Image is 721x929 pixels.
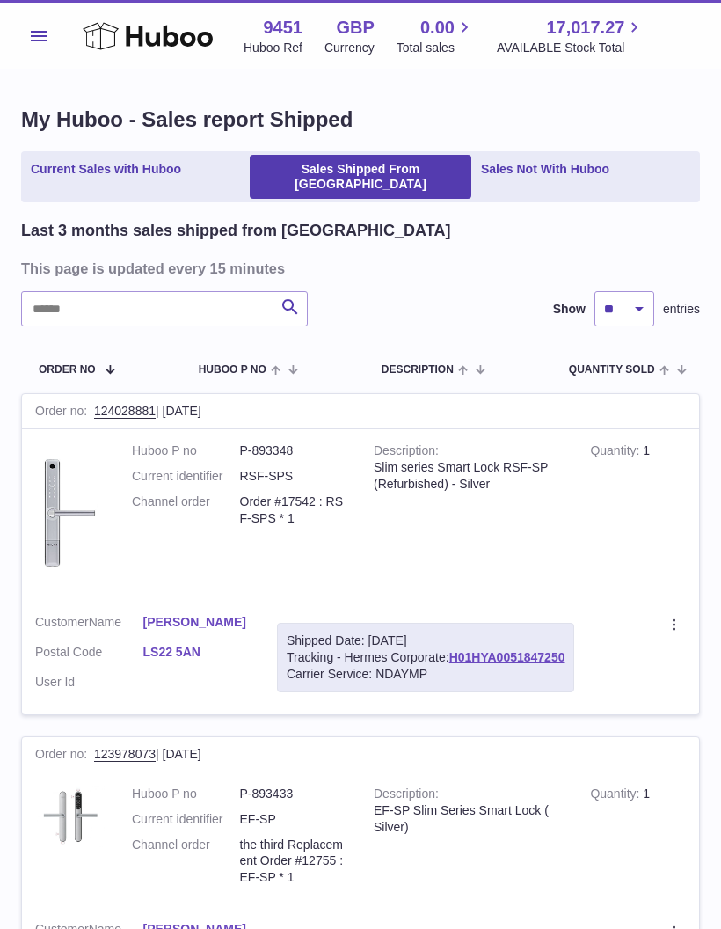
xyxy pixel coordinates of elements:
[132,494,240,527] dt: Channel order
[39,364,96,376] span: Order No
[132,443,240,459] dt: Huboo P no
[240,494,348,527] dd: Order #17542 : RSF-SPS * 1
[35,615,89,629] span: Customer
[374,802,564,836] div: EF-SP Slim Series Smart Lock ( Silver)
[263,16,302,40] strong: 9451
[21,259,696,278] h3: This page is updated every 15 minutes
[336,16,374,40] strong: GBP
[143,644,251,661] a: LS22 5AN
[132,837,240,887] dt: Channel order
[21,220,450,241] h2: Last 3 months sales shipped from [GEOGRAPHIC_DATA]
[132,811,240,828] dt: Current identifier
[374,459,564,493] div: Slim series Smart Lock RSF-SP (Refurbished) - Silver
[397,40,475,56] span: Total sales
[397,16,475,56] a: 0.00 Total sales
[569,364,655,376] span: Quantity Sold
[287,633,564,649] div: Shipped Date: [DATE]
[420,16,455,40] span: 0.00
[374,443,439,462] strong: Description
[22,737,699,772] div: | [DATE]
[250,155,471,199] a: Sales Shipped From [GEOGRAPHIC_DATA]
[240,811,348,828] dd: EF-SP
[577,429,699,601] td: 1
[199,364,266,376] span: Huboo P no
[497,16,645,56] a: 17,017.27 AVAILABLE Stock Total
[449,650,565,664] a: H01HYA0051847250
[35,674,143,691] dt: User Id
[25,155,187,199] a: Current Sales with Huboo
[143,614,251,631] a: [PERSON_NAME]
[240,786,348,802] dd: P-893433
[35,747,91,765] strong: Order no
[663,301,700,318] span: entries
[590,786,643,805] strong: Quantity
[475,155,615,199] a: Sales Not With Huboo
[553,301,586,318] label: Show
[21,106,700,134] h1: My Huboo - Sales report Shipped
[374,786,439,805] strong: Description
[546,16,624,40] span: 17,017.27
[382,364,454,376] span: Description
[240,443,348,459] dd: P-893348
[287,666,564,683] div: Carrier Service: NDAYMP
[35,786,106,847] img: 1699219270.jpg
[22,394,699,429] div: | [DATE]
[324,40,375,56] div: Currency
[35,404,91,422] strong: Order no
[35,443,106,583] img: 94511700517980.jpg
[35,644,143,665] dt: Postal Code
[577,772,699,908] td: 1
[277,623,574,692] div: Tracking - Hermes Corporate:
[590,443,643,462] strong: Quantity
[132,786,240,802] dt: Huboo P no
[244,40,302,56] div: Huboo Ref
[132,468,240,485] dt: Current identifier
[240,837,348,887] dd: the third Replacement Order #12755 : EF-SP * 1
[497,40,645,56] span: AVAILABLE Stock Total
[240,468,348,485] dd: RSF-SPS
[35,614,143,635] dt: Name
